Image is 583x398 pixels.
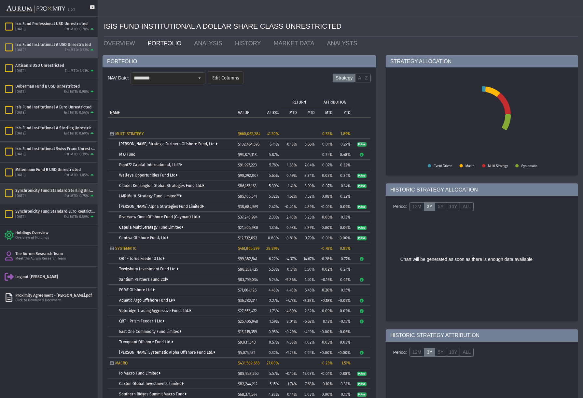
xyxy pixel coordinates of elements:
div: HISTORIC STRATEGY ALLOCATION [386,183,578,196]
div: Est MTD: 0.54% [64,110,89,115]
span: $85,105,541 [238,194,257,199]
td: 0.07% [317,160,335,170]
td: 0.43% [281,222,299,233]
span: $86,165,163 [238,184,257,188]
a: Citadel Kensington Global Strategies Fund Ltd. [119,183,204,188]
span: Edit Columns [212,75,239,81]
td: -4.19% [299,326,317,337]
label: 5Y [435,348,446,357]
label: ALL [460,202,474,211]
div: Isis Fund Institutional A Sterling Unrestricted [15,125,95,131]
div: Est MTD: 0.98% [64,90,89,94]
div: [DATE] [15,48,26,53]
span: 5.57% [269,371,279,376]
p: MTD [325,110,333,115]
td: -0.00% [317,347,335,358]
label: 5Y [435,202,446,211]
div: 1.51% [337,361,351,365]
td: -4.40% [281,285,299,295]
div: Est MTD: 0.59% [64,215,89,220]
p: NAME [110,110,120,115]
td: 0.32% [335,160,353,170]
span: 0.80% [268,236,279,240]
img: Aurum-Proximity%20white.svg [7,2,65,16]
td: Column YTD [335,107,353,117]
a: ANALYSTS [322,37,365,50]
span: Pulse [357,184,367,189]
span: 2.42% [269,205,279,209]
div: [DATE] [15,152,26,157]
div: Millennium Fund B USD Unrestricted [15,167,95,172]
a: Tewksbury Investment Fund Ltd. [119,267,178,271]
div: Synchronicity Fund Standard Sterling Unrestricted [15,188,95,193]
td: -0.13% [281,139,299,149]
span: $37,240,994 [238,215,257,220]
td: 2.48% [281,212,299,222]
label: 10Y [446,202,460,211]
a: Point72 Capital International, Ltd.* [119,163,182,167]
td: -0.13% [335,212,353,222]
a: PORTFOLIO [143,37,189,50]
div: [DATE] [15,131,26,136]
a: Aquatic Argo Offshore Fund LP [119,298,175,303]
td: 7.04% [299,160,317,170]
td: 0.13% [317,316,335,326]
div: Proximity Agreement - [PERSON_NAME].pdf [15,293,95,298]
p: MTD [289,110,297,115]
span: Pulse [357,142,367,147]
td: 3.99% [299,180,317,191]
td: Column MTD [317,107,335,117]
a: Voloridge Trading Aggressive Fund, Ltd. [119,308,191,313]
td: 0.01% [335,274,353,285]
label: 10Y [446,348,460,357]
a: Pulse [357,371,367,376]
div: PORTFOLIO [103,55,376,67]
a: Pulse [357,392,367,396]
span: $9,031,548 [238,340,256,345]
td: -4.02% [299,337,317,347]
span: Chart will be generated as soon as there is enough data available [400,257,533,262]
span: Pulse [357,226,367,230]
span: $88,958,260 [238,371,259,376]
div: Synchronicity Fund Standard Euro Restricted [15,209,95,214]
div: -0.78% [319,246,333,251]
span: 4.28% [269,392,279,397]
td: -3.23% [299,212,317,222]
td: 1.38% [281,160,299,170]
a: Caxton Global Investments Limited [119,381,184,386]
span: $12,732,092 [238,236,257,240]
td: 5.50% [299,264,317,274]
a: M O Fund [119,152,135,157]
span: SYSTEMATIC [115,246,136,251]
span: 5.39% [269,184,279,188]
td: 8.01% [281,316,299,326]
div: Holdings Overview [15,230,95,235]
a: Riverview Omni Offshore Fund (Cayman) Ltd. [119,215,200,219]
span: $461,805,299 [238,246,259,251]
td: 7.52% [299,191,317,201]
div: [DATE] [15,215,26,220]
div: Est MTD: 1.05% [64,173,89,178]
td: 0.07% [317,180,335,191]
td: Column NAME [108,96,236,117]
td: -7.73% [281,295,299,306]
span: $431,582,658 [238,361,260,365]
span: 28.89% [266,246,279,251]
span: 1.73% [270,309,279,313]
td: 0.34% [335,170,353,180]
div: Click to Download Document. [15,298,95,303]
td: -1.24% [281,347,299,358]
div: Meet the Aurum Research Team [15,256,95,261]
td: 4.89% [299,201,317,212]
a: East One Commodity Fund Limited [119,329,181,334]
td: 0.24% [335,264,353,274]
div: Isis Fund Institutional Swiss Franc Unrestricted [15,146,95,151]
td: -2.86% [281,274,299,285]
span: 41.30% [267,132,279,136]
td: 0.25% [317,149,335,160]
td: -0.00% [317,326,335,337]
span: 6.41% [270,142,279,147]
div: -0.23% [319,361,333,365]
p: RETURN [292,100,306,105]
td: -0.10% [317,378,335,389]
